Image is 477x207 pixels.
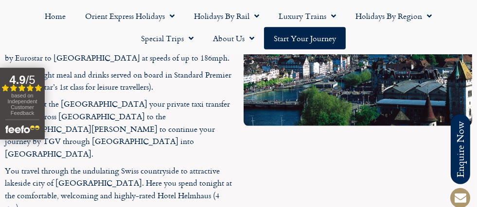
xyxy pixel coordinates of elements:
nav: Menu [5,5,472,49]
a: Special Trips [131,27,203,49]
a: Start your Journey [264,27,346,49]
a: Home [35,5,76,27]
p: Enjoy the light meal and drinks served on board in Standard Premier Class (Eurostar’s 1st class f... [5,69,234,94]
a: About Us [203,27,264,49]
a: Holidays by Region [346,5,442,27]
p: On arrival at the [GEOGRAPHIC_DATA] your private taxi transfer takes you across [GEOGRAPHIC_DATA]... [5,98,234,160]
a: Holidays by Rail [185,5,269,27]
a: Orient Express Holidays [76,5,185,27]
a: Luxury Trains [269,5,346,27]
